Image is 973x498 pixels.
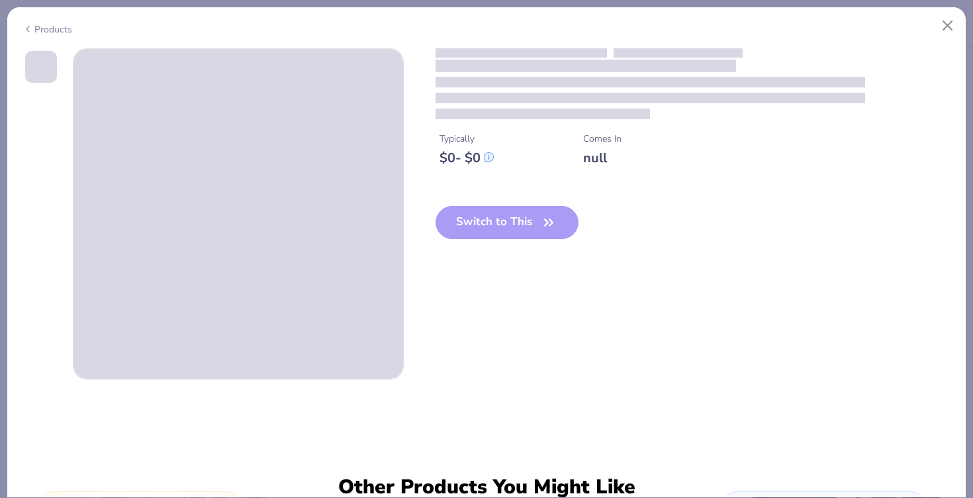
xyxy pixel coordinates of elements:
div: Typically [440,132,494,146]
div: Comes In [583,132,622,146]
div: Products [23,23,72,36]
div: null [583,150,622,166]
div: $ 0 - $ 0 [440,150,494,166]
button: Close [935,13,960,38]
